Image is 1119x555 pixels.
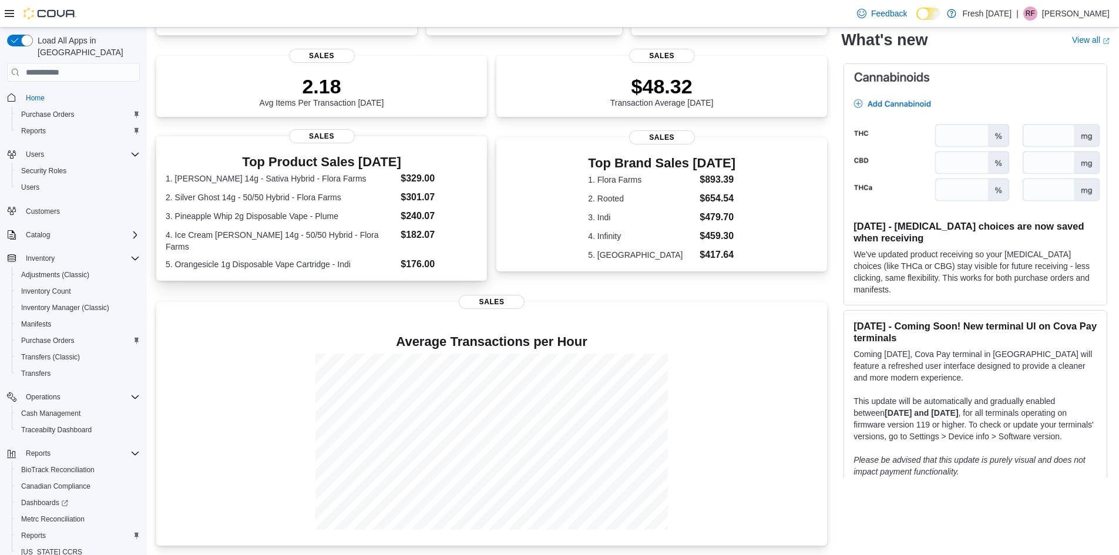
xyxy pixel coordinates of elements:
span: Purchase Orders [21,110,75,119]
button: Inventory Manager (Classic) [12,300,145,316]
span: Reports [21,126,46,136]
input: Dark Mode [916,8,941,20]
span: Transfers (Classic) [16,350,140,364]
p: Coming [DATE], Cova Pay terminal in [GEOGRAPHIC_DATA] will feature a refreshed user interface des... [853,348,1097,383]
a: BioTrack Reconciliation [16,463,99,477]
span: BioTrack Reconciliation [16,463,140,477]
h2: What's new [841,31,928,49]
button: Customers [2,203,145,220]
dd: $240.07 [401,209,478,223]
button: Adjustments (Classic) [12,267,145,283]
a: Reports [16,124,51,138]
button: Operations [2,389,145,405]
span: Customers [21,204,140,218]
span: Purchase Orders [16,107,140,122]
a: Inventory Count [16,284,76,298]
span: Inventory Manager (Classic) [21,303,109,312]
button: Users [2,146,145,163]
button: Catalog [2,227,145,243]
dd: $459.30 [700,229,735,243]
dt: 1. Flora Farms [588,174,695,186]
a: Traceabilty Dashboard [16,423,96,437]
span: Reports [26,449,51,458]
p: We've updated product receiving so your [MEDICAL_DATA] choices (like THCa or CBG) stay visible fo... [853,248,1097,295]
button: Canadian Compliance [12,478,145,495]
button: Reports [21,446,55,460]
dd: $182.07 [401,228,478,242]
span: Reports [21,446,140,460]
span: Cash Management [16,406,140,421]
a: Inventory Manager (Classic) [16,301,114,315]
dt: 3. Pineapple Whip 2g Disposable Vape - Plume [166,210,396,222]
span: Canadian Compliance [21,482,90,491]
em: Please be advised that this update is purely visual and does not impact payment functionality. [853,455,1086,476]
img: Cova [23,8,76,19]
dd: $176.00 [401,257,478,271]
dt: 1. [PERSON_NAME] 14g - Sativa Hybrid - Flora Farms [166,173,396,184]
a: Customers [21,204,65,218]
span: Sales [289,49,355,63]
div: Rylan Fogleman [1023,6,1037,21]
p: $48.32 [610,75,714,98]
span: Reports [21,531,46,540]
a: Dashboards [12,495,145,511]
span: Purchase Orders [21,336,75,345]
button: Manifests [12,316,145,332]
span: Security Roles [16,164,140,178]
p: | [1016,6,1019,21]
span: Operations [21,390,140,404]
button: Inventory [2,250,145,267]
a: Purchase Orders [16,107,79,122]
a: Adjustments (Classic) [16,268,94,282]
dt: 5. Orangesicle 1g Disposable Vape Cartridge - Indi [166,258,396,270]
button: Metrc Reconciliation [12,511,145,527]
button: Transfers [12,365,145,382]
div: Avg Items Per Transaction [DATE] [260,75,384,107]
span: Users [21,147,140,162]
span: Inventory Manager (Classic) [16,301,140,315]
button: Reports [2,445,145,462]
dd: $893.39 [700,173,735,187]
span: Dashboards [16,496,140,510]
a: Dashboards [16,496,73,510]
dt: 3. Indi [588,211,695,223]
span: Cash Management [21,409,80,418]
a: Purchase Orders [16,334,79,348]
span: Sales [629,49,695,63]
button: Cash Management [12,405,145,422]
button: Inventory [21,251,59,265]
span: Reports [16,124,140,138]
p: [PERSON_NAME] [1042,6,1110,21]
a: Users [16,180,44,194]
span: Sales [289,129,355,143]
span: Customers [26,207,60,216]
button: Reports [12,123,145,139]
span: BioTrack Reconciliation [21,465,95,475]
span: Operations [26,392,61,402]
button: Operations [21,390,65,404]
dt: 4. Infinity [588,230,695,242]
dd: $301.07 [401,190,478,204]
span: Reports [16,529,140,543]
button: Users [21,147,49,162]
a: Reports [16,529,51,543]
button: Catalog [21,228,55,242]
button: Traceabilty Dashboard [12,422,145,438]
span: Adjustments (Classic) [21,270,89,280]
span: Metrc Reconciliation [21,514,85,524]
a: Home [21,91,49,105]
span: Inventory [21,251,140,265]
span: Purchase Orders [16,334,140,348]
a: Transfers [16,366,55,381]
dd: $654.54 [700,191,735,206]
button: Users [12,179,145,196]
button: Transfers (Classic) [12,349,145,365]
span: Home [21,90,140,105]
button: Inventory Count [12,283,145,300]
button: Purchase Orders [12,332,145,349]
span: Dark Mode [916,20,917,21]
dd: $479.70 [700,210,735,224]
p: Fresh [DATE] [962,6,1012,21]
span: Manifests [16,317,140,331]
p: 2.18 [260,75,384,98]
